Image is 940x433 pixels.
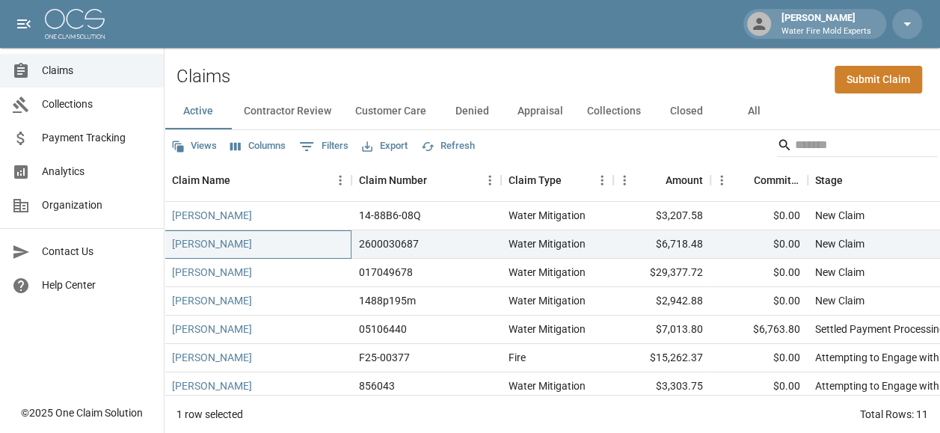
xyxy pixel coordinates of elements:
div: dynamic tabs [165,93,940,129]
div: Water Mitigation [509,293,586,308]
button: Sort [843,170,864,191]
div: Water Mitigation [509,378,586,393]
button: Appraisal [506,93,575,129]
div: Stage [815,159,843,201]
div: Water Mitigation [509,208,586,223]
button: Customer Care [343,93,438,129]
a: [PERSON_NAME] [172,322,252,337]
button: Denied [438,93,506,129]
button: open drawer [9,9,39,39]
div: Claim Name [172,159,230,201]
div: 856043 [359,378,395,393]
div: Amount [613,159,710,201]
button: Menu [591,169,613,191]
div: 1488p195m [359,293,416,308]
div: $6,763.80 [710,316,808,344]
a: [PERSON_NAME] [172,350,252,365]
div: $29,377.72 [613,259,710,287]
div: $0.00 [710,344,808,372]
div: $0.00 [710,287,808,316]
div: 14-88B6-08Q [359,208,421,223]
button: Closed [653,93,720,129]
span: Contact Us [42,244,152,260]
a: [PERSON_NAME] [172,208,252,223]
div: $6,718.48 [613,230,710,259]
h2: Claims [176,66,230,87]
div: Claim Number [359,159,427,201]
div: Claim Type [501,159,613,201]
div: $3,207.58 [613,202,710,230]
div: $7,013.80 [613,316,710,344]
div: Search [777,133,937,160]
button: Refresh [417,135,479,158]
div: Claim Type [509,159,562,201]
button: Show filters [295,135,352,159]
div: $0.00 [710,202,808,230]
button: Menu [613,169,636,191]
div: 1 row selected [176,407,243,422]
div: Claim Name [165,159,351,201]
button: Sort [427,170,448,191]
span: Analytics [42,164,152,179]
div: Water Mitigation [509,265,586,280]
div: $0.00 [710,230,808,259]
button: Export [358,135,411,158]
span: Claims [42,63,152,79]
button: Select columns [227,135,289,158]
span: Organization [42,197,152,213]
div: New Claim [815,236,864,251]
img: ocs-logo-white-transparent.png [45,9,105,39]
button: Sort [733,170,754,191]
div: © 2025 One Claim Solution [21,405,143,420]
div: Fire [509,350,526,365]
div: Amount [666,159,703,201]
div: New Claim [815,293,864,308]
button: Sort [230,170,251,191]
a: [PERSON_NAME] [172,378,252,393]
span: Collections [42,96,152,112]
button: Active [165,93,232,129]
div: F25-00377 [359,350,410,365]
button: Contractor Review [232,93,343,129]
div: $0.00 [710,259,808,287]
div: $15,262.37 [613,344,710,372]
div: $2,942.88 [613,287,710,316]
a: Submit Claim [835,66,922,93]
div: Committed Amount [754,159,800,201]
div: 017049678 [359,265,413,280]
button: Sort [645,170,666,191]
div: Claim Number [351,159,501,201]
div: Total Rows: 11 [860,407,928,422]
div: $0.00 [710,372,808,401]
p: Water Fire Mold Experts [781,25,871,38]
button: Views [168,135,221,158]
div: [PERSON_NAME] [775,10,877,37]
div: New Claim [815,265,864,280]
a: [PERSON_NAME] [172,265,252,280]
div: Water Mitigation [509,236,586,251]
div: Water Mitigation [509,322,586,337]
div: 2600030687 [359,236,419,251]
div: 05106440 [359,322,407,337]
span: Help Center [42,277,152,293]
a: [PERSON_NAME] [172,236,252,251]
button: All [720,93,787,129]
button: Collections [575,93,653,129]
button: Menu [329,169,351,191]
button: Menu [710,169,733,191]
button: Sort [562,170,583,191]
span: Payment Tracking [42,130,152,146]
div: $3,303.75 [613,372,710,401]
a: [PERSON_NAME] [172,293,252,308]
button: Menu [479,169,501,191]
div: Committed Amount [710,159,808,201]
div: New Claim [815,208,864,223]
